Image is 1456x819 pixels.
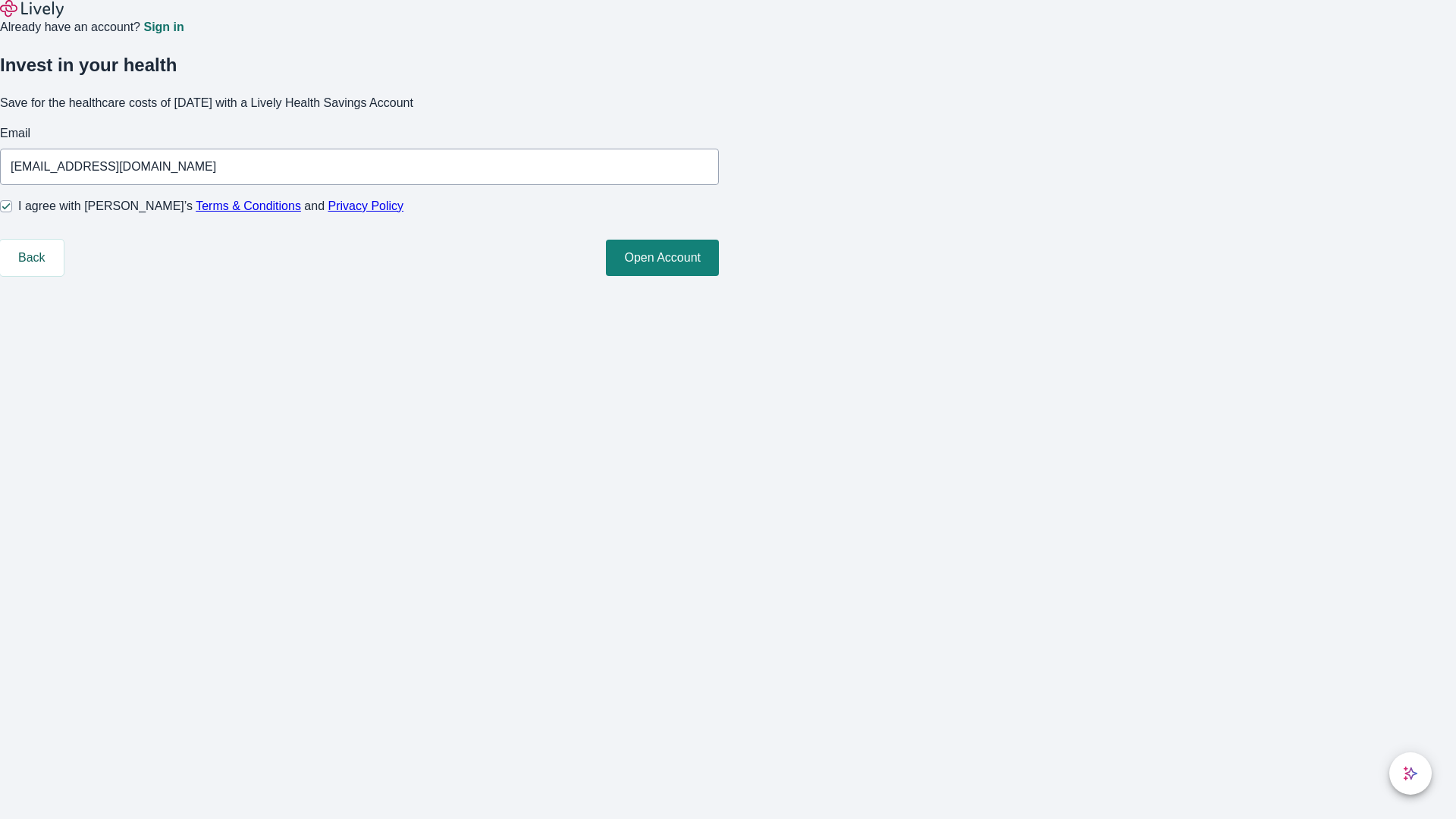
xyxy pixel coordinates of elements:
button: chat [1389,752,1432,795]
span: I agree with [PERSON_NAME]’s and [18,197,403,215]
a: Sign in [143,21,184,33]
svg: Lively AI Assistant [1403,766,1418,781]
a: Privacy Policy [328,199,404,212]
a: Terms & Conditions [196,199,301,212]
button: Open Account [606,240,719,276]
